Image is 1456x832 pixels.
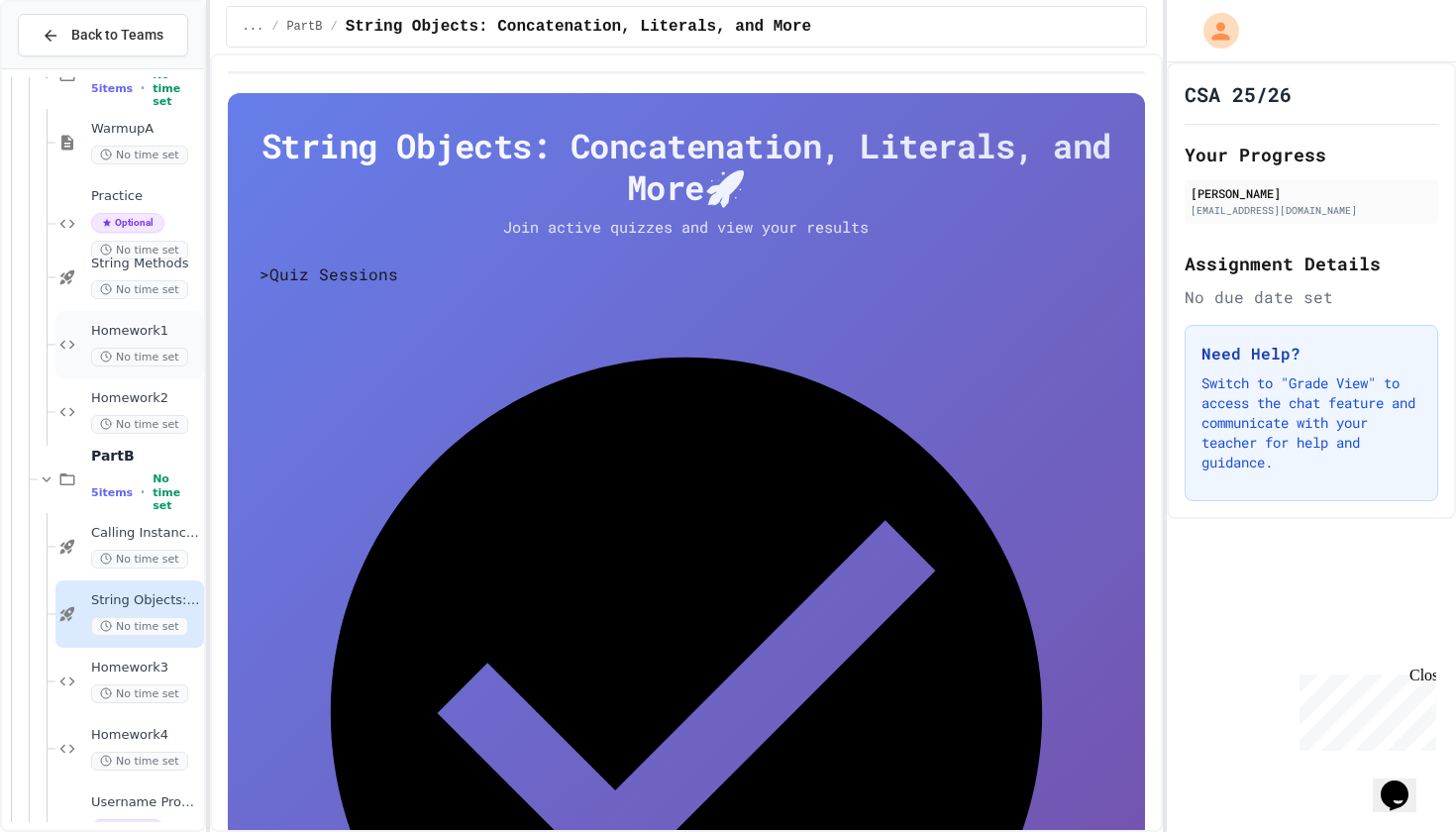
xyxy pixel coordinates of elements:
[91,415,188,434] span: No time set
[260,125,1113,208] h4: String Objects: Concatenation, Literals, and More 🚀
[330,19,337,35] span: /
[1185,285,1438,309] div: No due date set
[91,348,188,366] span: No time set
[91,752,188,771] span: No time set
[1191,203,1432,218] div: [EMAIL_ADDRESS][DOMAIN_NAME]
[91,660,200,676] span: Homework3
[91,525,200,542] span: Calling Instance Methods - Topic 1.14
[91,390,200,407] span: Homework2
[91,550,188,569] span: No time set
[141,80,145,96] span: •
[1185,250,1438,277] h2: Assignment Details
[1201,373,1421,472] p: Switch to "Grade View" to access the chat feature and communicate with your teacher for help and ...
[91,684,188,703] span: No time set
[346,15,811,39] span: String Objects: Concatenation, Literals, and More
[91,213,164,233] span: Optional
[1183,8,1244,53] div: My Account
[91,323,200,340] span: Homework1
[1185,80,1292,108] h1: CSA 25/26
[464,216,909,239] p: Join active quizzes and view your results
[91,727,200,744] span: Homework4
[1201,342,1421,365] h3: Need Help?
[91,241,188,260] span: No time set
[1373,753,1436,812] iframe: chat widget
[1191,184,1432,202] div: [PERSON_NAME]
[91,447,200,465] span: PartB
[71,25,163,46] span: Back to Teams
[153,68,199,108] span: No time set
[260,262,1113,286] h5: > Quiz Sessions
[91,256,200,272] span: String Methods
[91,121,200,138] span: WarmupA
[91,592,200,609] span: String Objects: Concatenation, Literals, and More
[91,486,133,499] span: 5 items
[271,19,278,35] span: /
[18,14,188,56] button: Back to Teams
[1292,667,1436,751] iframe: chat widget
[91,280,188,299] span: No time set
[1185,141,1438,168] h2: Your Progress
[91,146,188,164] span: No time set
[141,484,145,500] span: •
[91,617,188,636] span: No time set
[286,19,322,35] span: PartB
[8,8,137,126] div: Chat with us now!Close
[153,472,199,512] span: No time set
[243,19,264,35] span: ...
[91,794,200,811] span: Username Profile Generator
[91,82,133,95] span: 5 items
[91,188,200,205] span: Practice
